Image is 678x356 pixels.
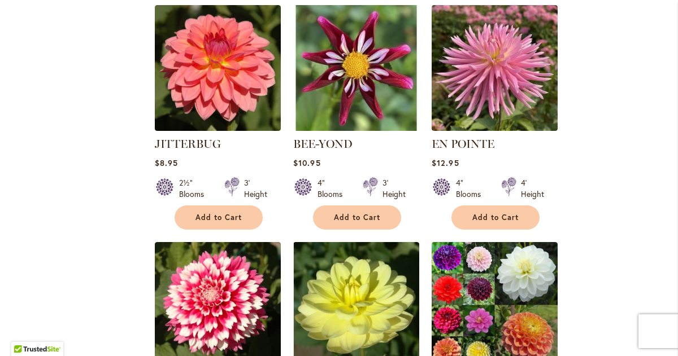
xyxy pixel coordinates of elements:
[155,5,281,131] img: JITTERBUG
[293,5,419,131] img: BEE-YOND
[293,157,320,168] span: $10.95
[8,316,40,348] iframe: Launch Accessibility Center
[383,177,406,200] div: 3' Height
[155,122,281,133] a: JITTERBUG
[293,122,419,133] a: BEE-YOND
[155,137,221,151] a: JITTERBUG
[155,157,178,168] span: $8.95
[334,213,380,222] span: Add to Cart
[195,213,242,222] span: Add to Cart
[175,205,263,230] button: Add to Cart
[432,122,558,133] a: EN POINTE
[432,137,494,151] a: EN POINTE
[521,177,544,200] div: 4' Height
[293,137,353,151] a: BEE-YOND
[472,213,519,222] span: Add to Cart
[451,205,540,230] button: Add to Cart
[432,157,459,168] span: $12.95
[318,177,349,200] div: 4" Blooms
[179,177,211,200] div: 2½" Blooms
[244,177,267,200] div: 3' Height
[313,205,401,230] button: Add to Cart
[432,5,558,131] img: EN POINTE
[456,177,488,200] div: 4" Blooms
